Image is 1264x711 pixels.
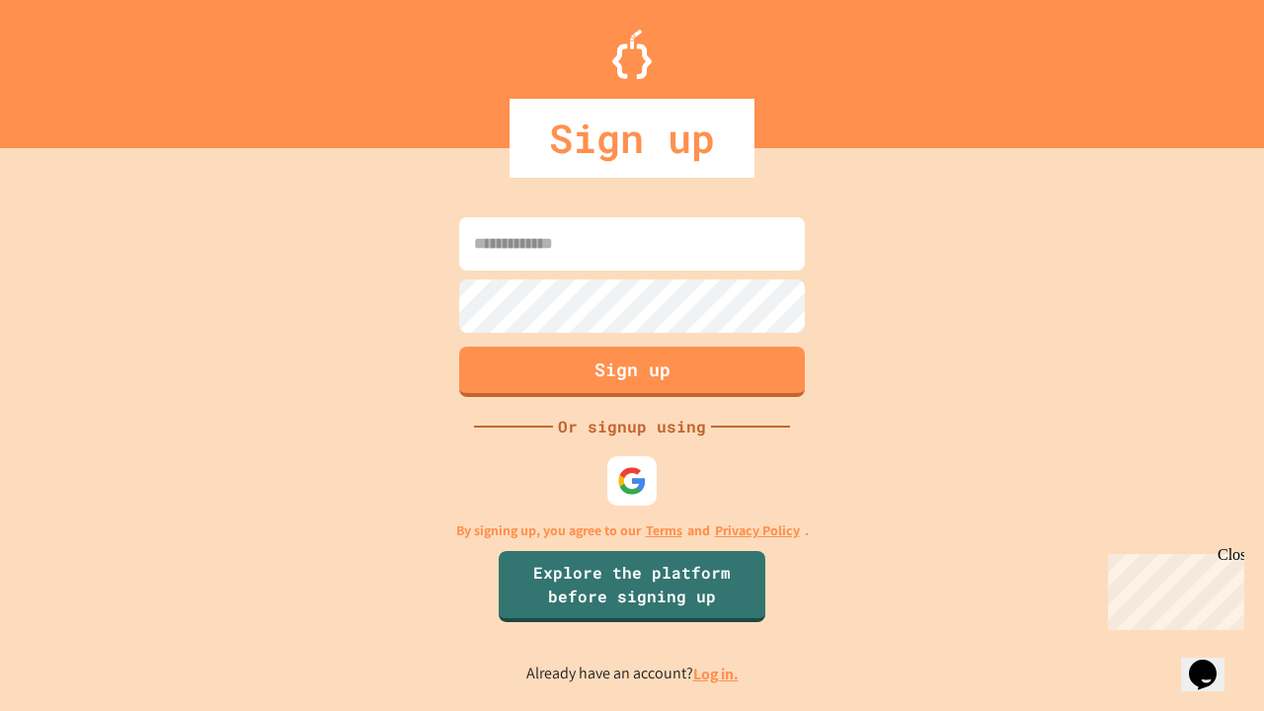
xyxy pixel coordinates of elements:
[499,551,765,622] a: Explore the platform before signing up
[715,520,800,541] a: Privacy Policy
[8,8,136,125] div: Chat with us now!Close
[510,99,754,178] div: Sign up
[646,520,682,541] a: Terms
[1181,632,1244,691] iframe: chat widget
[693,664,739,684] a: Log in.
[553,415,711,438] div: Or signup using
[526,662,739,686] p: Already have an account?
[617,466,647,496] img: google-icon.svg
[1100,546,1244,630] iframe: chat widget
[612,30,652,79] img: Logo.svg
[459,347,805,397] button: Sign up
[456,520,809,541] p: By signing up, you agree to our and .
